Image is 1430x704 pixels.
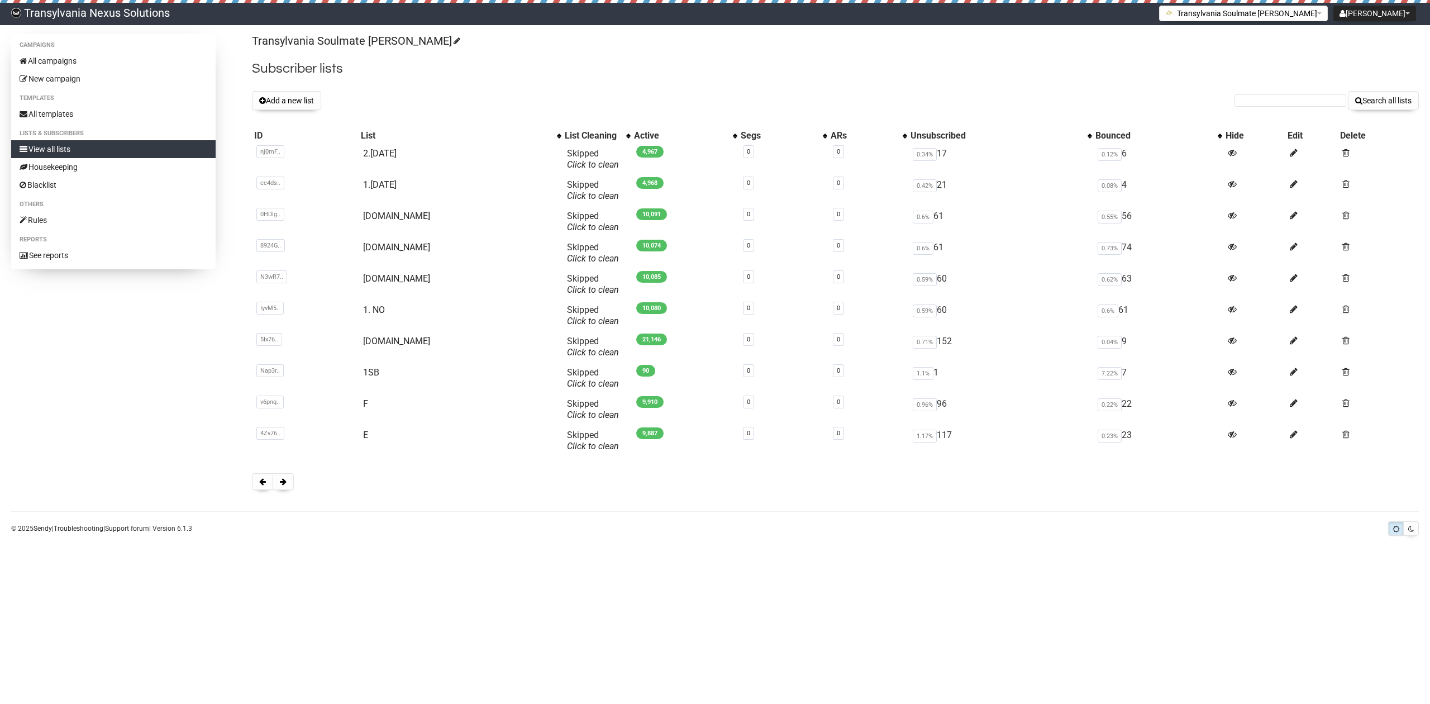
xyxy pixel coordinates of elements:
[567,253,619,264] a: Click to clean
[837,242,840,249] a: 0
[363,305,385,315] a: 1. NO
[837,430,840,437] a: 0
[913,273,937,286] span: 0.59%
[11,39,216,52] li: Campaigns
[567,336,619,358] span: Skipped
[567,273,619,295] span: Skipped
[256,364,284,377] span: Nap3r..
[1098,336,1122,349] span: 0.04%
[636,177,664,189] span: 4,968
[837,211,840,218] a: 0
[837,148,840,155] a: 0
[747,211,750,218] a: 0
[11,127,216,140] li: Lists & subscribers
[1093,206,1224,237] td: 56
[636,334,667,345] span: 21,146
[747,336,750,343] a: 0
[747,398,750,406] a: 0
[831,130,897,141] div: ARs
[837,398,840,406] a: 0
[1093,269,1224,300] td: 63
[1093,331,1224,363] td: 9
[1159,6,1328,21] button: Transylvania Soulmate [PERSON_NAME]
[1098,398,1122,411] span: 0.22%
[1093,363,1224,394] td: 7
[363,430,368,440] a: E
[363,179,397,190] a: 1.[DATE]
[567,305,619,326] span: Skipped
[256,177,284,189] span: cc4ds..
[567,441,619,451] a: Click to clean
[1093,425,1224,456] td: 23
[11,522,192,535] p: © 2025 | | | Version 6.1.3
[11,198,216,211] li: Others
[1095,130,1213,141] div: Bounced
[1098,211,1122,223] span: 0.55%
[563,128,632,144] th: List Cleaning: No sort applied, activate to apply an ascending sort
[908,300,1093,331] td: 60
[913,430,937,443] span: 1.17%
[254,130,356,141] div: ID
[908,206,1093,237] td: 61
[908,144,1093,175] td: 17
[1093,128,1224,144] th: Bounced: No sort applied, activate to apply an ascending sort
[252,34,459,47] a: Transylvania Soulmate [PERSON_NAME]
[747,367,750,374] a: 0
[1338,128,1419,144] th: Delete: No sort applied, sorting is disabled
[908,237,1093,269] td: 61
[363,367,379,378] a: 1SB
[11,246,216,264] a: See reports
[741,130,817,141] div: Segs
[256,333,282,346] span: 5Ix76..
[636,208,667,220] span: 10,091
[1098,148,1122,161] span: 0.12%
[908,128,1093,144] th: Unsubscribed: No sort applied, activate to apply an ascending sort
[908,425,1093,456] td: 117
[567,398,619,420] span: Skipped
[908,394,1093,425] td: 96
[363,273,430,284] a: [DOMAIN_NAME]
[1333,6,1416,21] button: [PERSON_NAME]
[1165,8,1174,17] img: 1.png
[363,336,430,346] a: [DOMAIN_NAME]
[636,427,664,439] span: 9,887
[913,242,933,255] span: 0.6%
[252,59,1419,79] h2: Subscriber lists
[11,176,216,194] a: Blacklist
[636,365,655,377] span: 90
[11,52,216,70] a: All campaigns
[747,148,750,155] a: 0
[1098,305,1118,317] span: 0.6%
[567,159,619,170] a: Click to clean
[634,130,727,141] div: Active
[252,91,321,110] button: Add a new list
[1098,179,1122,192] span: 0.08%
[908,363,1093,394] td: 1
[747,242,750,249] a: 0
[837,305,840,312] a: 0
[747,273,750,280] a: 0
[1093,175,1224,206] td: 4
[913,305,937,317] span: 0.59%
[837,179,840,187] a: 0
[256,396,284,408] span: v6pnq..
[256,239,285,252] span: 8924G..
[567,367,619,389] span: Skipped
[256,145,284,158] span: nj0mF..
[1226,130,1283,141] div: Hide
[636,146,664,158] span: 4,967
[1093,394,1224,425] td: 22
[11,92,216,105] li: Templates
[908,269,1093,300] td: 60
[828,128,908,144] th: ARs: No sort applied, activate to apply an ascending sort
[567,179,619,201] span: Skipped
[567,148,619,170] span: Skipped
[105,525,149,532] a: Support forum
[567,430,619,451] span: Skipped
[256,427,284,440] span: 4Zv76..
[1285,128,1338,144] th: Edit: No sort applied, sorting is disabled
[636,271,667,283] span: 10,085
[567,284,619,295] a: Click to clean
[1288,130,1336,141] div: Edit
[1093,144,1224,175] td: 6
